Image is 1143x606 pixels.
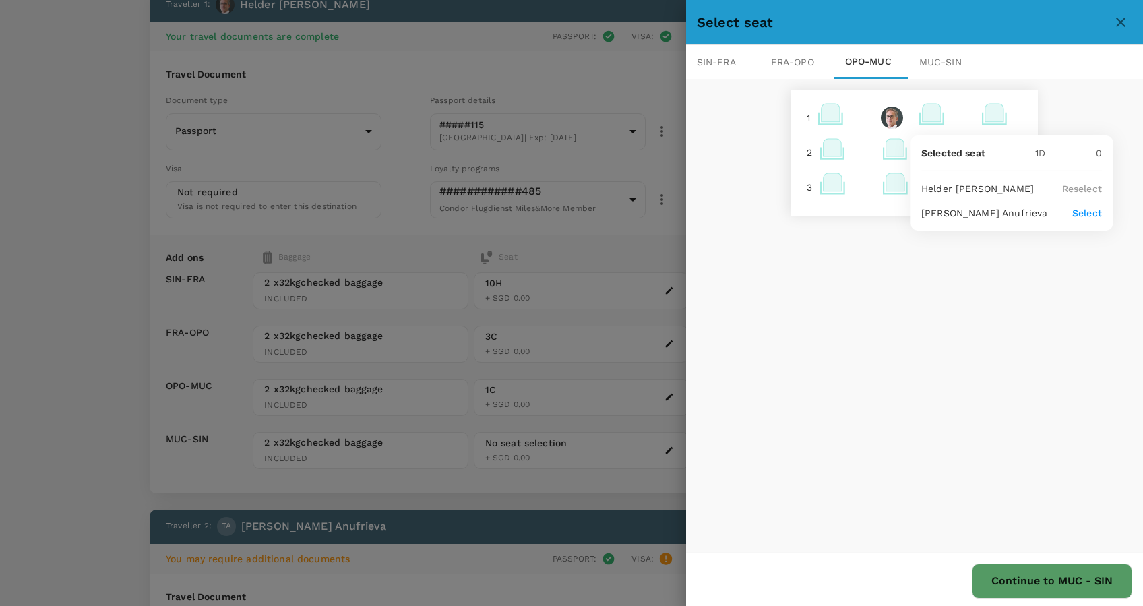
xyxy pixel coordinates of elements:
span: Helder [PERSON_NAME] [921,183,1034,194]
img: avatar-67845fc166983.png [881,107,903,129]
span: [PERSON_NAME] Anufrieva [921,208,1047,218]
p: Select [1072,206,1102,220]
div: OPO - MUC [834,45,908,79]
p: 0 [1096,146,1102,160]
p: Selected seat [921,146,985,160]
button: Continue to MUC - SIN [972,564,1132,599]
div: FRA - OPO [760,45,834,79]
div: SIN - FRA [686,45,760,79]
div: Select seat [697,11,1109,33]
div: MUC - SIN [908,45,983,79]
div: 2 [801,140,817,164]
button: close [1109,11,1132,34]
div: 1 [801,106,815,130]
p: Reselect [1062,182,1102,195]
div: 3 [801,175,817,200]
p: 1 D [1035,146,1045,160]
